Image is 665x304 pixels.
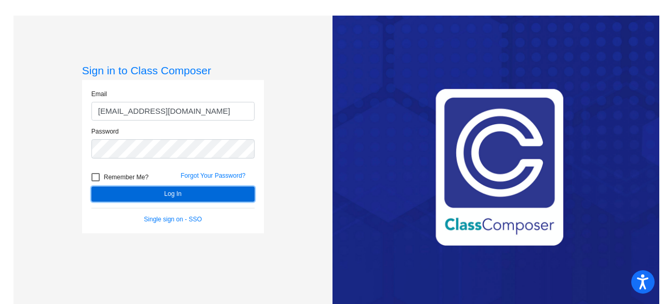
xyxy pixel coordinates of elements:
h3: Sign in to Class Composer [82,64,264,77]
a: Single sign on - SSO [144,216,202,223]
button: Log In [91,187,255,202]
span: Remember Me? [104,171,149,183]
label: Password [91,127,119,136]
a: Forgot Your Password? [181,172,246,179]
label: Email [91,89,107,99]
